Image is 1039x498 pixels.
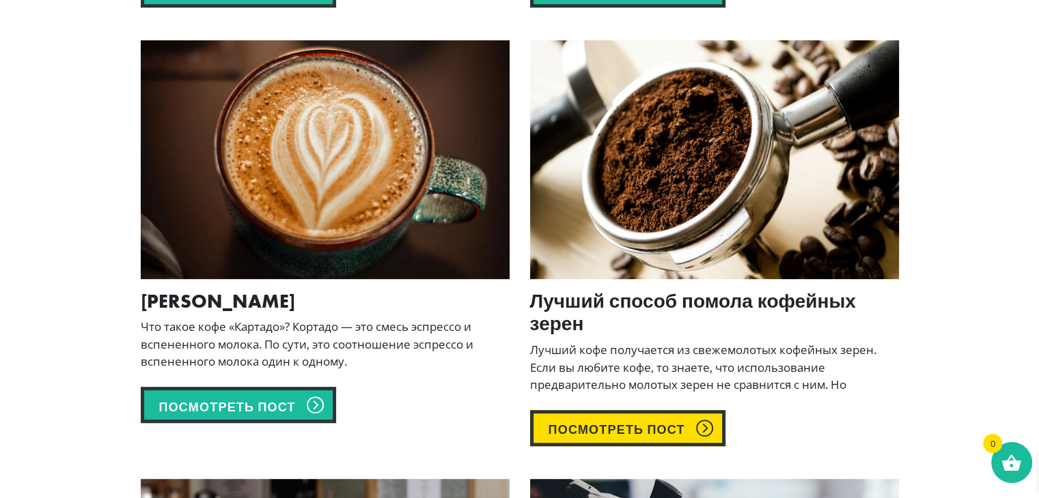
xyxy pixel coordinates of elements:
font: [PERSON_NAME] [141,289,295,313]
font: Лучший способ помола кофейных зерен [530,289,856,336]
font: Что такое кофе «Картадо»? Кортадо — это смесь эспрессо и вспененного молока. По сути, это соотнош... [141,319,473,369]
font: Посмотреть пост [159,398,296,414]
font: Лучший кофе получается из свежемолотых кофейных зерен. Если вы любите кофе, то знаете, что исполь... [530,342,876,392]
a: Посмотреть пост [530,410,725,446]
font: 0 [990,437,995,450]
font: Посмотреть пост [549,422,685,437]
a: Посмотреть пост [141,387,336,423]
